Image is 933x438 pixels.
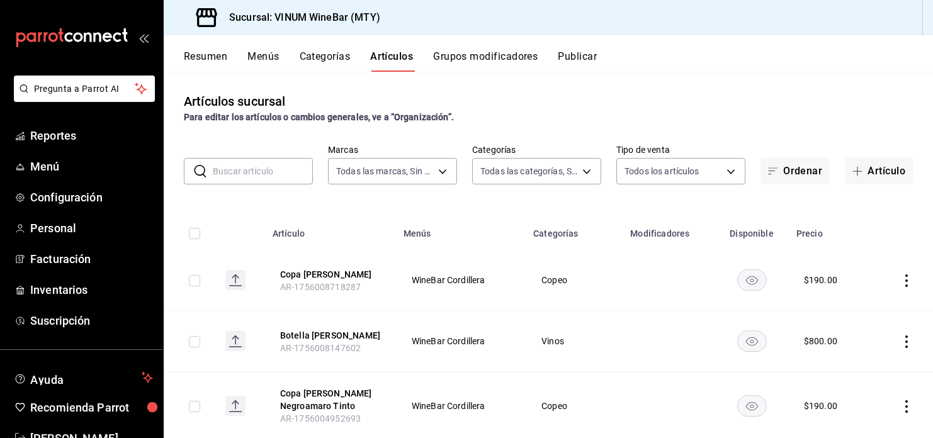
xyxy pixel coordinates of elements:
[14,76,155,102] button: Pregunta a Parrot AI
[30,189,153,206] span: Configuración
[900,335,913,348] button: actions
[623,210,715,250] th: Modificadores
[30,399,153,416] span: Recomienda Parrot
[715,210,789,250] th: Disponible
[184,92,285,111] div: Artículos sucursal
[30,370,137,385] span: Ayuda
[9,91,155,104] a: Pregunta a Parrot AI
[804,274,837,286] div: $ 190.00
[280,329,381,342] button: edit-product-location
[412,401,510,410] span: WineBar Cordillera
[328,145,457,154] label: Marcas
[30,158,153,175] span: Menú
[900,274,913,287] button: actions
[280,282,361,292] span: AR-1756008718287
[213,159,313,184] input: Buscar artículo
[472,145,601,154] label: Categorías
[480,165,578,177] span: Todas las categorías, Sin categoría
[625,165,699,177] span: Todos los artículos
[247,50,279,72] button: Menús
[396,210,526,250] th: Menús
[184,112,454,122] strong: Para editar los artículos o cambios generales, ve a “Organización”.
[737,330,767,352] button: availability-product
[526,210,623,250] th: Categorías
[300,50,351,72] button: Categorías
[900,400,913,413] button: actions
[30,281,153,298] span: Inventarios
[737,395,767,417] button: availability-product
[30,312,153,329] span: Suscripción
[139,33,149,43] button: open_drawer_menu
[336,165,434,177] span: Todas las marcas, Sin marca
[184,50,227,72] button: Resumen
[737,269,767,291] button: availability-product
[412,276,510,284] span: WineBar Cordillera
[541,337,607,345] span: Vinos
[265,210,396,250] th: Artículo
[804,335,837,347] div: $ 800.00
[761,158,830,184] button: Ordenar
[34,82,135,96] span: Pregunta a Parrot AI
[370,50,413,72] button: Artículos
[433,50,538,72] button: Grupos modificadores
[219,10,380,25] h3: Sucursal: VINUM WineBar (MTY)
[789,210,874,250] th: Precio
[804,400,837,412] div: $ 190.00
[280,413,361,424] span: AR-1756004952693
[558,50,597,72] button: Publicar
[845,158,913,184] button: Artículo
[30,250,153,267] span: Facturación
[280,268,381,281] button: edit-product-location
[541,401,607,410] span: Copeo
[30,127,153,144] span: Reportes
[616,145,745,154] label: Tipo de venta
[280,387,381,412] button: edit-product-location
[280,343,361,353] span: AR-1756008147602
[184,50,933,72] div: navigation tabs
[412,337,510,345] span: WineBar Cordillera
[30,220,153,237] span: Personal
[541,276,607,284] span: Copeo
